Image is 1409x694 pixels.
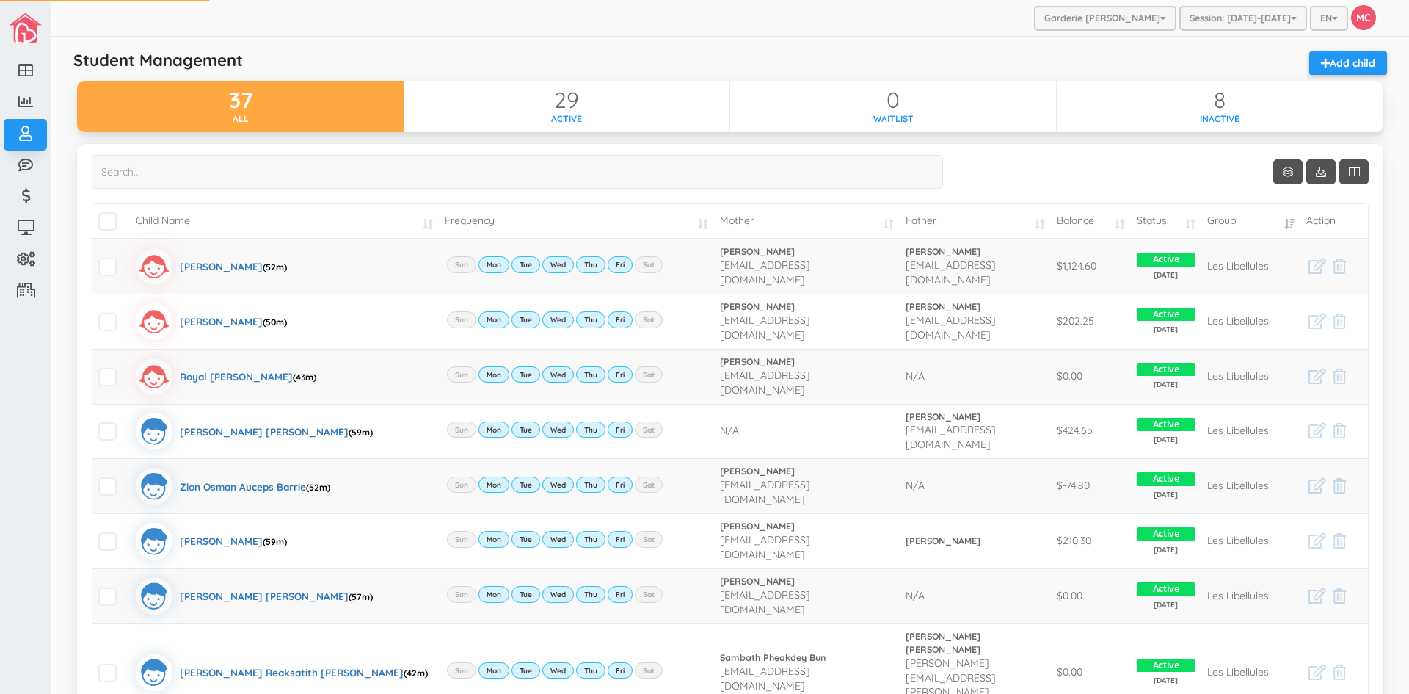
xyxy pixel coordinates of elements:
[906,300,1045,314] a: [PERSON_NAME]
[136,578,373,615] a: [PERSON_NAME] [PERSON_NAME](57m)
[1201,349,1301,404] td: Les Libellules
[720,355,894,369] a: [PERSON_NAME]
[720,520,894,533] a: [PERSON_NAME]
[906,535,1045,548] a: [PERSON_NAME]
[180,303,287,340] div: [PERSON_NAME]
[576,586,605,602] label: Thu
[720,575,894,588] a: [PERSON_NAME]
[1051,204,1131,239] td: Balance: activate to sort column ascending
[542,477,574,493] label: Wed
[608,477,633,493] label: Fri
[1300,204,1368,239] td: Action
[136,413,172,449] img: boyicon.svg
[136,413,373,449] a: [PERSON_NAME] [PERSON_NAME](59m)
[511,477,540,493] label: Tue
[349,591,373,602] span: (57m)
[136,654,172,691] img: boyicon.svg
[542,422,574,438] label: Wed
[439,204,714,239] td: Frequency: activate to sort column ascending
[576,477,605,493] label: Thu
[608,256,633,272] label: Fri
[635,477,663,493] label: Sat
[1051,294,1131,349] td: $202.25
[906,423,996,451] span: [EMAIL_ADDRESS][DOMAIN_NAME]
[576,366,605,383] label: Thu
[1309,51,1387,75] a: Add child
[1137,527,1195,541] span: Active
[906,245,1045,259] a: [PERSON_NAME]
[635,586,663,602] label: Sat
[906,259,996,286] span: [EMAIL_ADDRESS][DOMAIN_NAME]
[542,311,574,328] label: Wed
[447,422,476,438] label: Sun
[447,531,476,547] label: Sun
[635,531,663,547] label: Sat
[1137,472,1195,486] span: Active
[1201,294,1301,349] td: Les Libellules
[404,112,729,125] div: active
[1137,253,1195,267] span: Active
[9,13,42,43] img: image
[635,366,663,383] label: Sat
[478,256,509,272] label: Mon
[542,256,574,272] label: Wed
[92,155,943,189] input: Search...
[447,586,476,602] label: Sun
[1057,88,1383,112] div: 8
[1137,659,1195,673] span: Active
[136,248,287,285] a: [PERSON_NAME](52m)
[608,586,633,602] label: Fri
[1137,545,1195,555] span: [DATE]
[130,204,439,239] td: Child Name: activate to sort column ascending
[720,300,894,314] a: [PERSON_NAME]
[608,531,633,547] label: Fri
[1201,204,1301,239] td: Group: activate to sort column ascending
[1051,239,1131,294] td: $1,124.60
[542,366,574,383] label: Wed
[293,372,316,383] span: (43m)
[720,665,810,693] span: [EMAIL_ADDRESS][DOMAIN_NAME]
[478,366,509,383] label: Mon
[180,578,373,615] div: [PERSON_NAME] [PERSON_NAME]
[1057,112,1383,125] div: inactive
[511,311,540,328] label: Tue
[906,630,1045,657] a: [PERSON_NAME] [PERSON_NAME]
[180,358,316,395] div: Royal [PERSON_NAME]
[136,303,287,340] a: [PERSON_NAME](50m)
[576,422,605,438] label: Thu
[900,349,1051,404] td: N/A
[1201,513,1301,568] td: Les Libellules
[720,651,894,665] a: Sambath Pheakdey Bun
[180,468,330,505] div: Zion Osman Auceps Barrie
[511,366,540,383] label: Tue
[635,311,663,328] label: Sat
[906,314,996,341] span: [EMAIL_ADDRESS][DOMAIN_NAME]
[576,256,605,272] label: Thu
[478,586,509,602] label: Mon
[1137,363,1195,377] span: Active
[635,422,663,438] label: Sat
[1201,458,1301,513] td: Les Libellules
[720,588,810,616] span: [EMAIL_ADDRESS][DOMAIN_NAME]
[136,468,172,505] img: boyicon.svg
[730,112,1056,125] div: waitlist
[1137,600,1195,610] span: [DATE]
[720,314,810,341] span: [EMAIL_ADDRESS][DOMAIN_NAME]
[478,531,509,547] label: Mon
[478,422,509,438] label: Mon
[1051,349,1131,404] td: $0.00
[136,654,428,691] a: [PERSON_NAME] Reaksatith [PERSON_NAME](42m)
[1137,418,1195,432] span: Active
[1137,270,1195,281] span: [DATE]
[136,248,172,285] img: girlicon.svg
[1051,568,1131,623] td: $0.00
[635,662,663,679] label: Sat
[77,112,404,125] div: all
[720,465,894,478] a: [PERSON_NAME]
[136,303,172,340] img: girlicon.svg
[180,413,373,449] div: [PERSON_NAME] [PERSON_NAME]
[263,261,287,272] span: (52m)
[608,422,633,438] label: Fri
[136,358,172,395] img: girlicon.svg
[511,256,540,272] label: Tue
